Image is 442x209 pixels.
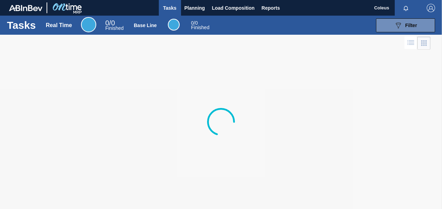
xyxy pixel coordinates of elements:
img: TNhmsLtSVTkK8tSr43FrP2fwEKptu5GPRR3wAAAABJRU5ErkJggg== [9,5,42,11]
div: Real Time [46,22,72,28]
span: 0 [105,19,109,27]
div: Base Line [191,21,210,30]
span: Tasks [162,4,178,12]
span: Finished [191,25,210,30]
h1: Tasks [7,21,36,29]
span: Planning [185,4,205,12]
button: Filter [376,18,435,32]
span: 0 [191,20,194,26]
span: Finished [105,25,124,31]
span: / 0 [105,19,115,27]
span: / 0 [191,20,198,26]
span: Reports [262,4,280,12]
button: Notifications [395,3,417,13]
span: Filter [405,23,417,28]
div: Real Time [81,17,96,32]
span: Load Composition [212,4,255,12]
div: Real Time [105,20,124,31]
div: Base Line [134,23,157,28]
div: Base Line [168,19,180,31]
img: Logout [427,4,435,12]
